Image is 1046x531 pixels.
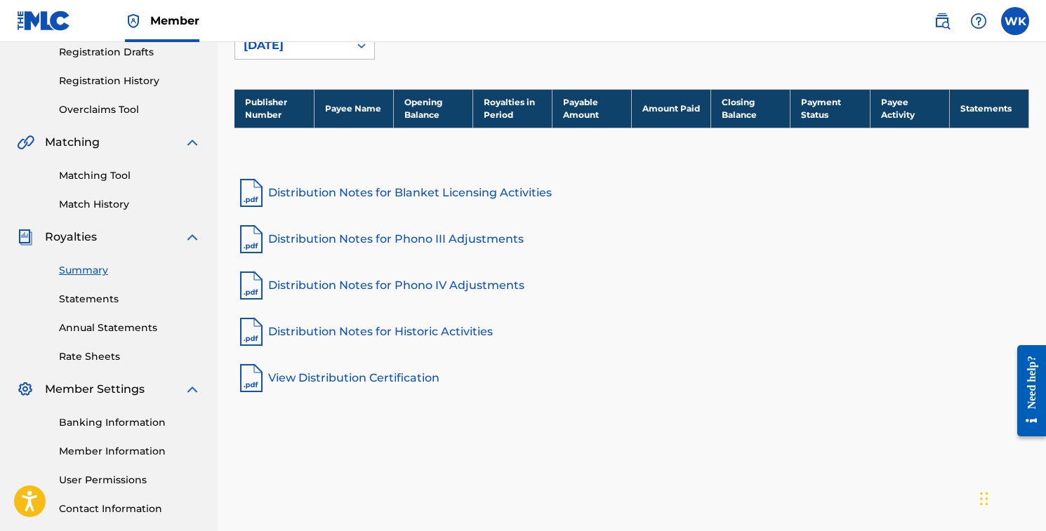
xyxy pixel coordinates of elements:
a: View Distribution Certification [234,361,1029,395]
img: pdf [234,176,268,210]
th: Statements [949,89,1028,128]
th: Payee Name [314,89,393,128]
img: expand [184,229,201,246]
img: help [970,13,987,29]
img: expand [184,381,201,398]
a: Summary [59,263,201,278]
a: Registration History [59,74,201,88]
th: Payable Amount [552,89,632,128]
div: [DATE] [244,37,340,54]
iframe: Resource Center [1007,334,1046,447]
img: MLC Logo [17,11,71,31]
a: Banking Information [59,415,201,430]
a: Statements [59,292,201,307]
a: Registration Drafts [59,45,201,60]
a: Distribution Notes for Blanket Licensing Activities [234,176,1029,210]
a: Distribution Notes for Historic Activities [234,315,1029,349]
a: Distribution Notes for Phono IV Adjustments [234,269,1029,302]
a: Contact Information [59,502,201,516]
a: Rate Sheets [59,349,201,364]
th: Publisher Number [234,89,314,128]
a: Public Search [928,7,956,35]
img: expand [184,134,201,151]
img: pdf [234,315,268,349]
img: pdf [234,222,268,256]
iframe: Chat Widget [976,464,1046,531]
th: Payee Activity [870,89,949,128]
a: Overclaims Tool [59,102,201,117]
a: Match History [59,197,201,212]
a: User Permissions [59,473,201,488]
div: Help [965,7,993,35]
span: Matching [45,134,100,151]
a: Distribution Notes for Phono III Adjustments [234,222,1029,256]
a: Matching Tool [59,168,201,183]
a: Member Information [59,444,201,459]
span: Member Settings [45,381,145,398]
span: Royalties [45,229,97,246]
th: Payment Status [790,89,870,128]
img: pdf [234,361,268,395]
img: search [934,13,951,29]
div: Drag [980,478,988,520]
th: Amount Paid [632,89,711,128]
img: Top Rightsholder [125,13,142,29]
a: Annual Statements [59,321,201,335]
img: Matching [17,134,34,151]
img: Royalties [17,229,34,246]
div: User Menu [1001,7,1029,35]
th: Royalties in Period [472,89,552,128]
img: Member Settings [17,381,34,398]
th: Closing Balance [711,89,790,128]
th: Opening Balance [393,89,472,128]
span: Member [150,13,199,29]
img: pdf [234,269,268,302]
